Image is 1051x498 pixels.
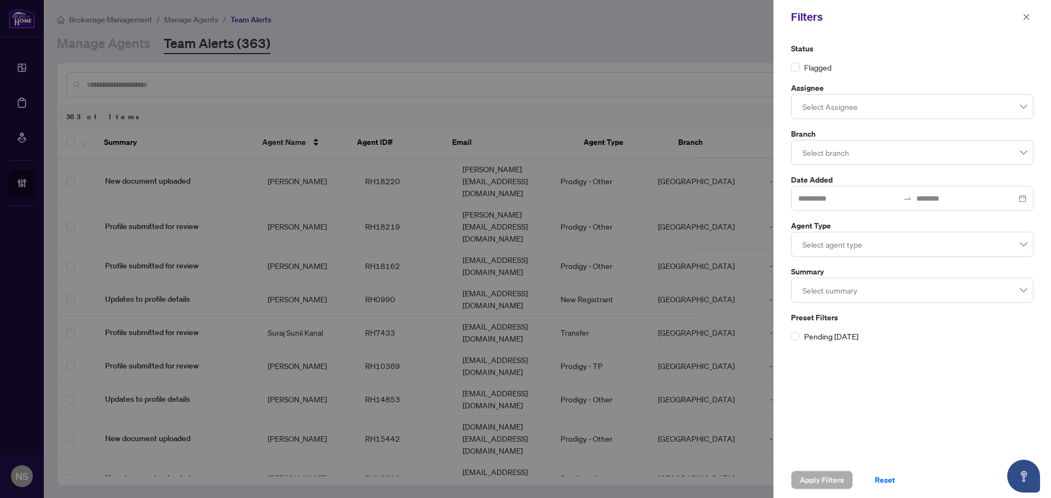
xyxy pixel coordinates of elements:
[1007,460,1040,493] button: Open asap
[791,128,1033,140] label: Branch
[791,9,1019,25] div: Filters
[791,312,1033,324] label: Preset Filters
[791,43,1033,55] label: Status
[791,82,1033,94] label: Assignee
[1023,13,1030,21] span: close
[866,471,904,489] button: Reset
[791,471,853,489] button: Apply Filters
[804,61,831,73] span: Flagged
[791,266,1033,278] label: Summary
[875,471,895,489] span: Reset
[791,220,1033,232] label: Agent Type
[800,330,863,342] span: Pending [DATE]
[903,194,912,203] span: to
[903,194,912,203] span: swap-right
[791,174,1033,186] label: Date Added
